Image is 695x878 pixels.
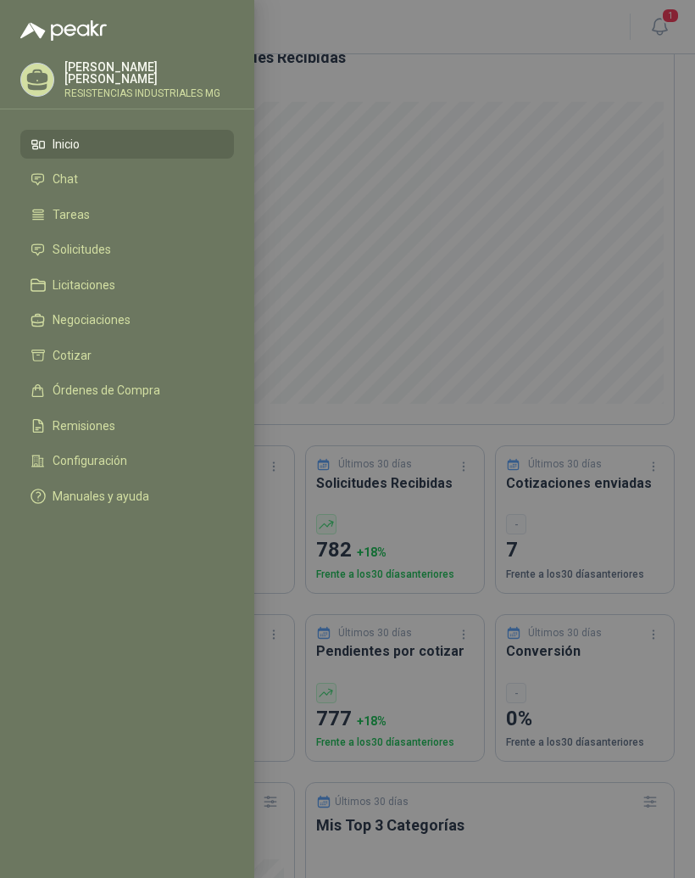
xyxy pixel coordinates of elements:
[53,172,78,186] span: Chat
[20,165,234,194] a: Chat
[20,306,234,335] a: Negociaciones
[20,236,234,265] a: Solicitudes
[53,383,160,397] span: Órdenes de Compra
[20,20,107,41] img: Logo peakr
[53,313,131,327] span: Negociaciones
[20,341,234,370] a: Cotizar
[53,243,111,256] span: Solicitudes
[53,278,115,292] span: Licitaciones
[20,271,234,299] a: Licitaciones
[20,130,234,159] a: Inicio
[53,489,149,503] span: Manuales y ayuda
[20,482,234,511] a: Manuales y ayuda
[53,419,115,433] span: Remisiones
[20,377,234,405] a: Órdenes de Compra
[20,447,234,476] a: Configuración
[64,61,234,85] p: [PERSON_NAME] [PERSON_NAME]
[53,349,92,362] span: Cotizar
[53,137,80,151] span: Inicio
[53,454,127,467] span: Configuración
[20,411,234,440] a: Remisiones
[20,200,234,229] a: Tareas
[53,208,90,221] span: Tareas
[64,88,234,98] p: RESISTENCIAS INDUSTRIALES MG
